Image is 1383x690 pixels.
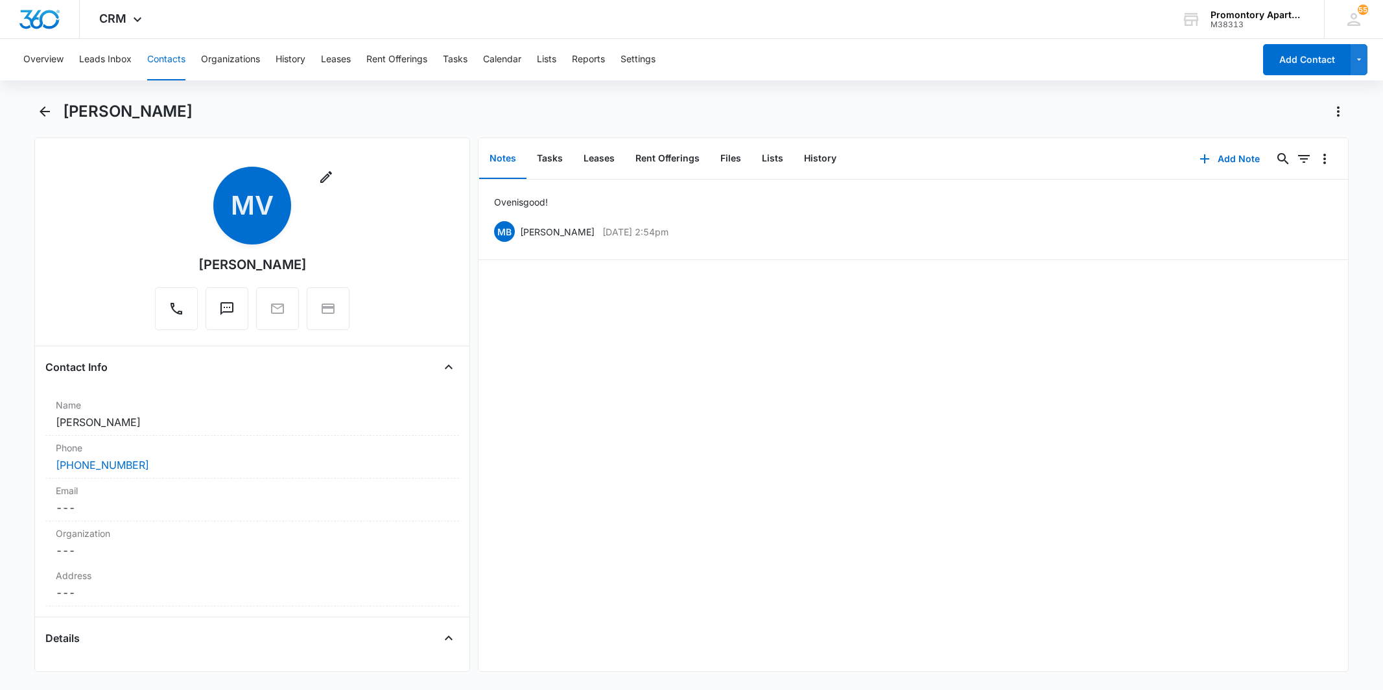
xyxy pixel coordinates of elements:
button: Reports [572,39,605,80]
button: Close [438,357,459,377]
label: Address [56,569,448,582]
a: [PHONE_NUMBER] [56,457,149,473]
span: 55 [1358,5,1368,15]
button: Files [710,139,751,179]
div: Phone[PHONE_NUMBER] [45,436,458,479]
button: Lists [751,139,794,179]
label: Phone [56,441,448,455]
button: Overview [23,39,64,80]
label: Source [56,669,448,683]
button: Actions [1328,101,1349,122]
dd: --- [56,543,448,558]
button: Filters [1294,149,1314,169]
dd: --- [56,500,448,516]
p: [PERSON_NAME] [520,225,595,239]
div: Email--- [45,479,458,521]
button: Add Contact [1263,44,1351,75]
button: Back [34,101,54,122]
button: Close [438,628,459,648]
span: MV [213,167,291,244]
button: Lists [537,39,556,80]
button: Search... [1273,149,1294,169]
button: Leases [321,39,351,80]
label: Name [56,398,448,412]
button: Leads Inbox [79,39,132,80]
div: Organization--- [45,521,458,564]
span: MB [494,221,515,242]
button: Overflow Menu [1314,149,1335,169]
div: notifications count [1358,5,1368,15]
a: Text [206,307,248,318]
button: Call [155,287,198,330]
label: Email [56,484,448,497]
div: Name[PERSON_NAME] [45,393,458,436]
button: Organizations [201,39,260,80]
h4: Contact Info [45,359,108,375]
button: Calendar [483,39,521,80]
div: account id [1211,20,1305,29]
p: Oven is good! [494,195,548,209]
div: [PERSON_NAME] [198,255,307,274]
dd: [PERSON_NAME] [56,414,448,430]
button: Tasks [443,39,467,80]
button: Add Note [1187,143,1273,174]
label: Organization [56,527,448,540]
button: Rent Offerings [625,139,710,179]
dd: --- [56,585,448,601]
h4: Details [45,630,80,646]
button: Leases [573,139,625,179]
h1: [PERSON_NAME] [63,102,193,121]
button: Tasks [526,139,573,179]
div: Address--- [45,564,458,606]
p: [DATE] 2:54pm [602,225,668,239]
button: Contacts [147,39,185,80]
a: Call [155,307,198,318]
button: Text [206,287,248,330]
span: CRM [99,12,126,25]
button: History [276,39,305,80]
button: History [794,139,847,179]
button: Rent Offerings [366,39,427,80]
div: account name [1211,10,1305,20]
button: Settings [621,39,656,80]
button: Notes [479,139,526,179]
